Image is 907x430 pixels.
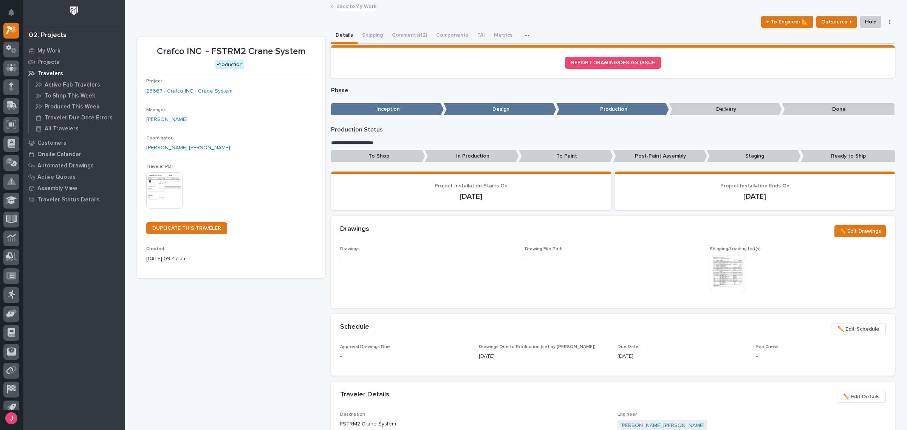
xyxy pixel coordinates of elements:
[37,196,100,203] p: Traveler Status Details
[29,90,125,101] a: To Shop This Week
[839,227,881,236] span: ✏️ Edit Drawings
[525,255,526,263] p: -
[67,4,81,18] img: Workspace Logo
[340,391,389,399] h2: Traveler Details
[761,16,813,28] button: ← To Engineer 📐
[613,150,707,162] p: Post-Paint Assembly
[3,410,19,426] button: users-avatar
[45,82,100,88] p: Active Fab Travelers
[720,183,789,189] span: Project Installation Ends On
[37,162,94,169] p: Automated Drawings
[479,345,596,349] span: Drawings Due to Production (set by [PERSON_NAME])
[621,422,704,430] a: [PERSON_NAME] [PERSON_NAME]
[387,28,432,44] button: Comments (12)
[146,164,174,169] span: Traveler PDF
[37,70,63,77] p: Travelers
[3,5,19,20] button: Notifications
[146,108,165,112] span: Manager
[37,140,67,147] p: Customers
[865,17,876,26] span: Hold
[571,60,655,65] span: REPORT DRAWING/DESIGN ISSUE
[707,150,801,162] p: Staging
[331,126,895,133] p: Production Status
[618,345,639,349] span: Due Date
[565,57,661,69] a: REPORT DRAWING/DESIGN ISSUE
[331,103,444,116] p: Inception
[837,391,886,403] button: ✏️ Edit Details
[556,103,669,116] p: Production
[215,60,244,70] div: Production
[821,17,852,26] span: Outsource ↑
[152,226,221,231] span: DUPLICATE THIS TRAVELER
[37,48,60,54] p: My Work
[23,45,125,56] a: My Work
[425,150,519,162] p: In Production
[29,101,125,112] a: Produced This Week
[146,222,227,234] a: DUPLICATE THIS TRAVELER
[618,353,747,360] p: [DATE]
[23,137,125,148] a: Customers
[340,412,365,417] span: Description
[29,79,125,90] a: Active Fab Travelers
[801,150,895,162] p: Ready to Ship
[756,345,779,349] span: Fab Crews
[45,93,95,99] p: To Shop This Week
[29,31,67,40] div: 02. Projects
[834,225,886,237] button: ✏️ Edit Drawings
[782,103,895,116] p: Done
[45,114,113,121] p: Traveler Due Date Errors
[146,87,232,95] a: 26667 - Crafco INC - Crane System
[146,79,162,84] span: Project
[146,136,172,141] span: Coordinator
[340,225,369,234] h2: Drawings
[23,68,125,79] a: Travelers
[340,255,516,263] p: -
[489,28,517,44] button: Metrics
[23,160,125,171] a: Automated Drawings
[29,112,125,123] a: Traveler Due Date Errors
[837,325,879,334] span: ✏️ Edit Schedule
[525,247,563,251] span: Drawing File Path
[340,192,602,201] p: [DATE]
[331,150,425,162] p: To Shop
[473,28,489,44] button: FAI
[9,9,19,21] div: Notifications
[45,125,79,132] p: All Travelers
[432,28,473,44] button: Components
[336,2,376,10] a: Back toMy Work
[37,151,81,158] p: Onsite Calendar
[331,28,358,44] button: Details
[45,104,99,110] p: Produced This Week
[146,247,164,251] span: Created
[860,16,881,28] button: Hold
[146,116,187,124] a: [PERSON_NAME]
[146,46,316,57] p: Crafco INC - FSTRM2 Crane System
[23,56,125,68] a: Projects
[37,59,59,66] p: Projects
[766,17,808,26] span: ← To Engineer 📐
[37,185,77,192] p: Assembly View
[23,171,125,183] a: Active Quotes
[756,353,886,360] p: -
[340,345,390,349] span: Approval Drawings Due
[843,392,879,401] span: ✏️ Edit Details
[669,103,782,116] p: Delivery
[340,323,369,331] h2: Schedule
[444,103,556,116] p: Design
[340,247,360,251] span: Drawings
[831,323,886,335] button: ✏️ Edit Schedule
[23,183,125,194] a: Assembly View
[146,144,230,152] a: [PERSON_NAME] [PERSON_NAME]
[23,194,125,205] a: Traveler Status Details
[331,87,895,94] p: Phase
[618,412,637,417] span: Engineer
[710,247,761,251] span: Shipping/Loading List(s)
[23,148,125,160] a: Onsite Calendar
[146,255,316,263] p: [DATE] 09:47 am
[340,420,608,428] p: FSTRM2 Crane System
[624,192,886,201] p: [DATE]
[435,183,508,189] span: Project Installation Starts On
[816,16,857,28] button: Outsource ↑
[340,353,470,360] p: -
[29,123,125,134] a: All Travelers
